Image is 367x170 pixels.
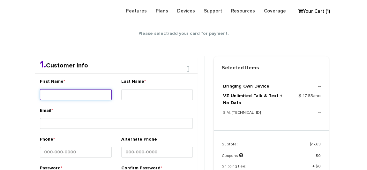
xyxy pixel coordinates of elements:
span: 0 [318,154,321,158]
td: $ 17.63/mo [289,92,321,109]
a: Plans [151,5,173,17]
p: SIM: [TECHNICAL_ID] [223,109,289,116]
label: Phone [40,136,55,145]
input: 000-000-0000 [40,147,112,158]
strong: Selected Items [214,64,329,72]
td: Subtotal: [222,142,289,152]
label: First Name [40,78,65,88]
span: 0 [318,165,321,168]
a: Features [122,5,151,17]
td: Coupons [222,152,289,164]
input: 000-000-0000 [121,147,193,158]
label: Email [40,107,53,117]
label: Alternate Phone [121,136,157,145]
a: 1.Customer Info [40,62,88,69]
span: 1. [40,60,46,69]
td: - $ [289,152,321,164]
a: Coverage [259,5,290,17]
span: 17.63 [312,143,321,146]
a: Your Cart (1) [295,7,327,16]
a: Bringing Own Device [223,84,269,89]
a: Resources [227,5,259,17]
label: Last Name [121,78,146,88]
td: -- [289,109,321,122]
a: Support [199,5,227,17]
a: VZ Unlimited Talk & Text + No Data [223,94,282,105]
a: Devices [173,5,199,17]
td: $ [289,142,321,152]
td: -- [289,83,321,92]
p: Please select/add your card for payment. [35,30,332,37]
